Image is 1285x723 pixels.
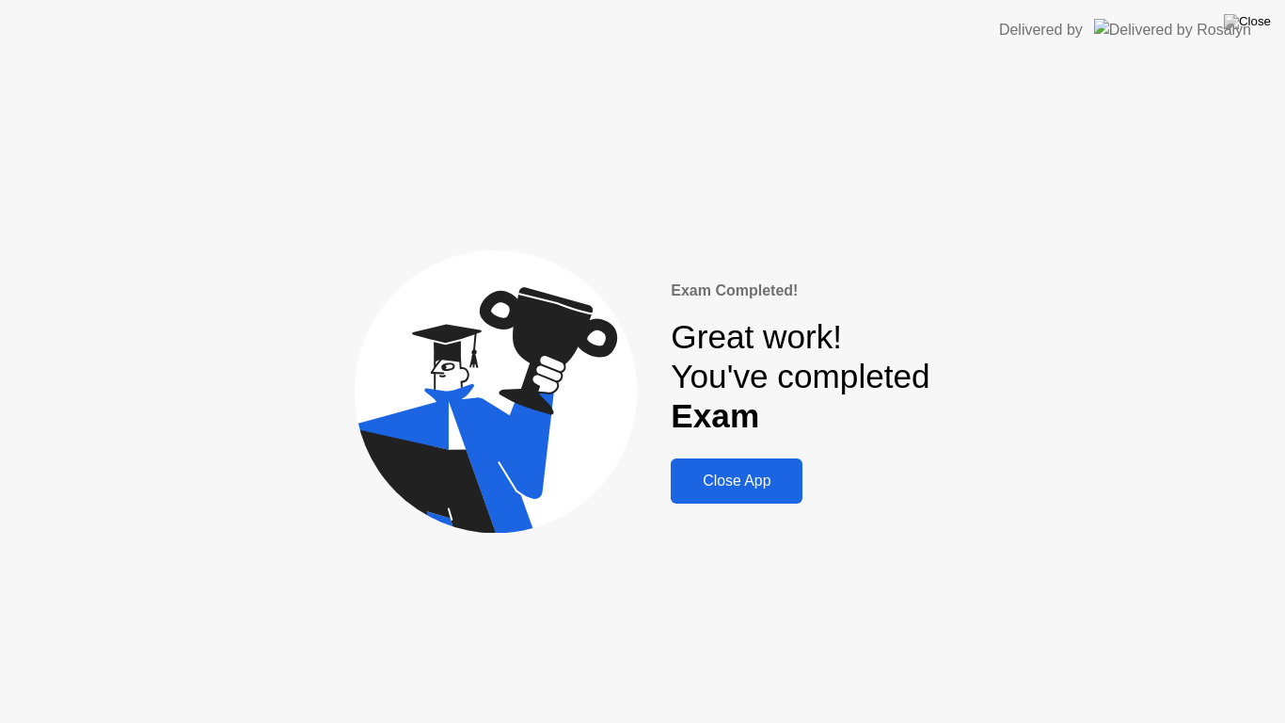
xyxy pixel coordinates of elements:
div: Exam Completed! [671,280,929,302]
b: Exam [671,397,759,434]
div: Close App [676,473,797,490]
button: Close App [671,458,802,504]
div: Great work! You've completed [671,317,929,437]
img: Delivered by Rosalyn [1094,19,1251,40]
div: Delivered by [999,19,1083,41]
img: Close [1224,14,1271,29]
